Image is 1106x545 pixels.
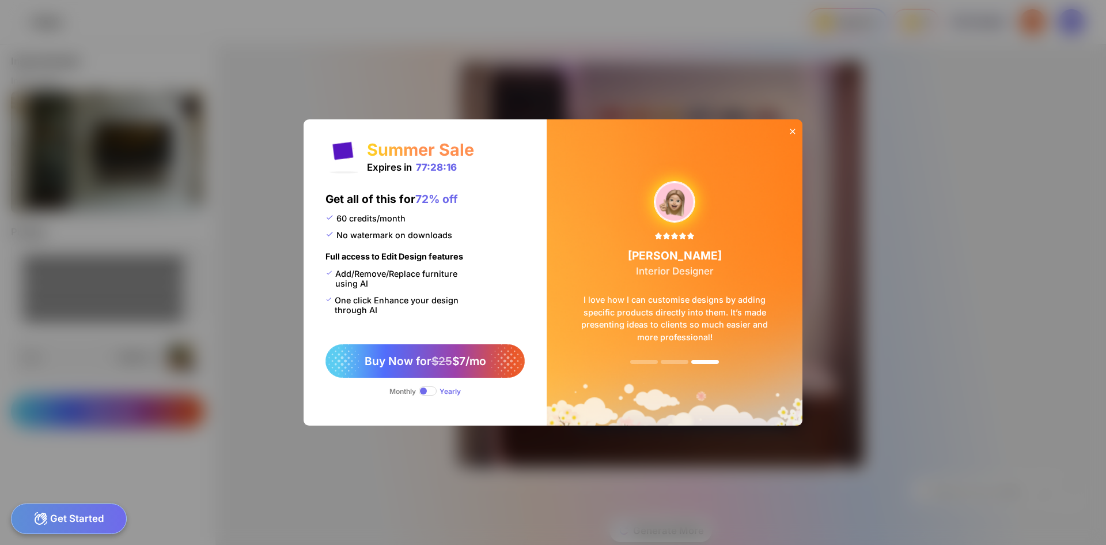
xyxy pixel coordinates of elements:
div: No watermark on downloads [325,230,452,240]
div: I love how I can customise designs by adding specific products directly into them. It’s made pres... [564,277,785,360]
div: Add/Remove/Replace furniture using AI [325,269,473,288]
span: Buy Now for $7/mo [365,354,486,368]
span: $25 [431,354,452,368]
div: Get all of this for [325,192,458,213]
div: Full access to Edit Design features [325,251,463,269]
div: Yearly [440,387,461,396]
div: One click Enhance your design through AI [325,295,473,315]
div: Expires in [367,161,457,173]
img: summerSaleBg.png [547,119,802,425]
div: [PERSON_NAME] [628,249,722,277]
span: Interior Designer [636,265,714,277]
div: Get Started [11,503,127,534]
div: Monthly [389,387,416,396]
span: 72% off [415,192,458,206]
div: 60 credits/month [325,213,406,223]
img: upgradeReviewAvtar-1.png [654,182,695,222]
div: Summer Sale [367,140,474,160]
div: 77:28:16 [416,161,457,173]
